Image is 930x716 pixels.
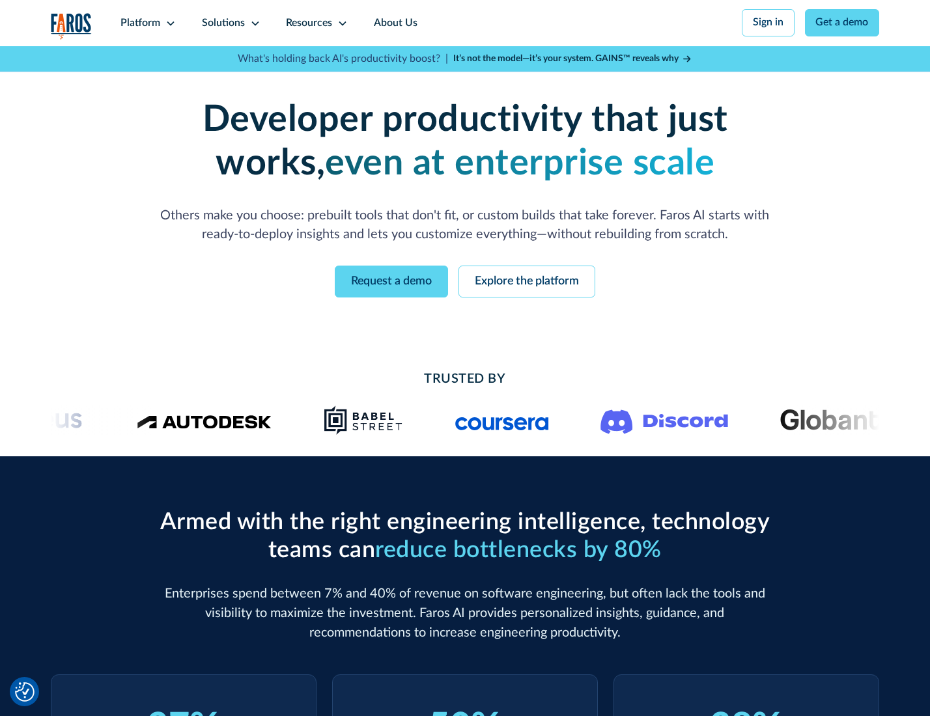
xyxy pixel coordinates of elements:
a: home [51,13,92,40]
button: Cookie Settings [15,682,35,702]
img: Logo of the analytics and reporting company Faros. [51,13,92,40]
img: Logo of the online learning platform Coursera. [455,410,548,431]
div: Platform [120,16,160,31]
div: Solutions [202,16,245,31]
p: Enterprises spend between 7% and 40% of revenue on software engineering, but often lack the tools... [154,585,776,642]
strong: Developer productivity that just works, [203,102,728,182]
a: Explore the platform [458,266,595,297]
img: Logo of the communication platform Discord. [600,407,728,434]
span: reduce bottlenecks by 80% [375,538,662,562]
img: Revisit consent button [15,682,35,702]
strong: even at enterprise scale [325,145,714,182]
div: Resources [286,16,332,31]
strong: It’s not the model—it’s your system. GAINS™ reveals why [453,54,679,63]
img: Logo of the design software company Autodesk. [137,411,272,429]
a: It’s not the model—it’s your system. GAINS™ reveals why [453,52,693,66]
a: Request a demo [335,266,448,297]
h2: Armed with the right engineering intelligence, technology teams can [154,508,776,564]
a: Get a demo [805,9,880,36]
img: Babel Street logo png [324,405,403,436]
p: What's holding back AI's productivity boost? | [238,51,448,67]
a: Sign in [742,9,795,36]
h2: Trusted By [154,370,776,389]
p: Others make you choose: prebuilt tools that don't fit, or custom builds that take forever. Faros ... [154,206,776,245]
